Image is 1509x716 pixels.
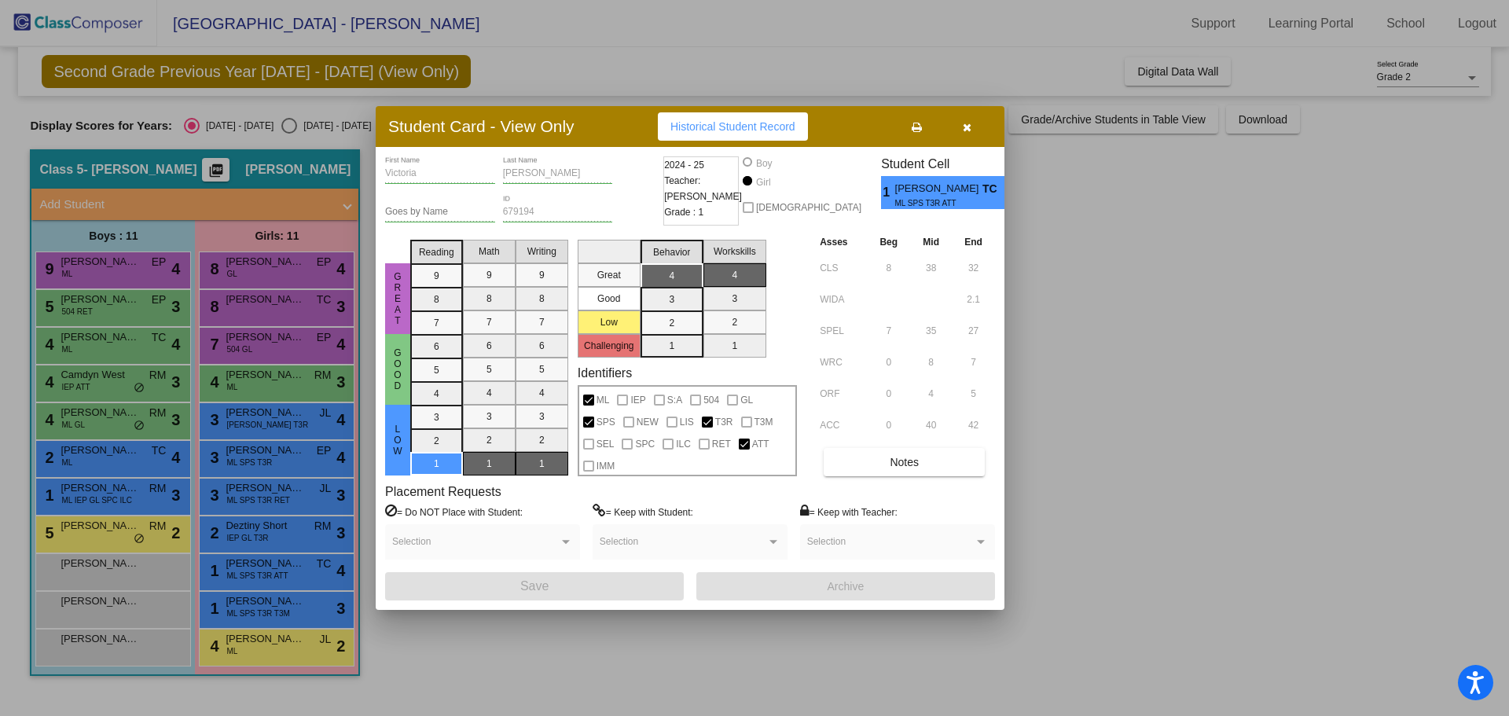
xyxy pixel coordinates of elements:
input: assessment [820,319,863,343]
button: Notes [824,448,985,476]
input: assessment [820,351,863,374]
span: IEP [630,391,645,409]
span: Teacher: [PERSON_NAME] [664,173,742,204]
span: [DEMOGRAPHIC_DATA] [756,198,861,217]
span: SPC [635,435,655,453]
input: assessment [820,382,863,406]
span: 504 [703,391,719,409]
span: Historical Student Record [670,120,795,133]
input: goes by name [385,207,495,218]
span: TC [982,181,1004,197]
span: Notes [890,456,919,468]
span: Archive [828,580,865,593]
span: Save [520,579,549,593]
span: Good [391,347,405,391]
input: Enter ID [503,207,613,218]
span: ILC [676,435,691,453]
span: 4 [1004,183,1018,202]
span: Grade : 1 [664,204,703,220]
label: Placement Requests [385,484,501,499]
span: SPS [597,413,615,431]
span: Great [391,271,405,326]
h3: Student Cell [881,156,1018,171]
span: IMM [597,457,615,475]
th: End [952,233,995,251]
span: SEL [597,435,615,453]
input: assessment [820,288,863,311]
span: 1 [881,183,894,202]
div: Girl [755,175,771,189]
span: 2024 - 25 [664,157,704,173]
span: ML SPS T3R ATT [895,197,971,209]
span: RET [712,435,731,453]
span: ATT [752,435,769,453]
span: NEW [637,413,659,431]
span: ML [597,391,610,409]
span: GL [740,391,753,409]
span: LIS [680,413,694,431]
div: Boy [755,156,773,171]
label: Identifiers [578,365,632,380]
input: assessment [820,413,863,437]
span: T3M [754,413,773,431]
span: T3R [715,413,733,431]
th: Mid [910,233,952,251]
span: [PERSON_NAME] [895,181,982,197]
span: S:A [667,391,682,409]
label: = Do NOT Place with Student: [385,504,523,520]
h3: Student Card - View Only [388,116,575,136]
th: Beg [867,233,910,251]
button: Save [385,572,684,600]
button: Historical Student Record [658,112,808,141]
button: Archive [696,572,995,600]
th: Asses [816,233,867,251]
input: assessment [820,256,863,280]
label: = Keep with Teacher: [800,504,898,520]
span: Low [391,424,405,457]
label: = Keep with Student: [593,504,693,520]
